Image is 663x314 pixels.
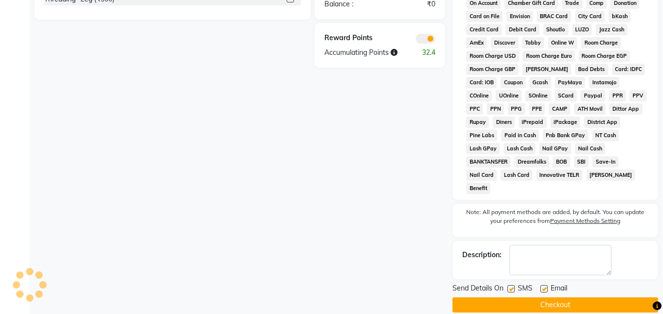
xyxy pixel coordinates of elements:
[466,103,483,115] span: PPC
[586,169,636,181] span: [PERSON_NAME]
[466,64,518,75] span: Room Charge GBP
[530,77,551,88] span: Gcash
[551,283,567,295] span: Email
[466,24,502,35] span: Credit Card
[487,103,504,115] span: PPN
[522,64,571,75] span: [PERSON_NAME]
[466,11,503,22] span: Card on File
[550,217,620,225] label: Payment Methods Setting
[574,156,589,168] span: SBI
[549,103,570,115] span: CAMP
[575,11,605,22] span: City Card
[575,143,606,154] span: Nail Cash
[501,130,539,141] span: Paid in Cash
[539,143,571,154] span: Nail GPay
[493,117,515,128] span: Diners
[514,156,549,168] span: Dreamfolks
[462,208,648,229] label: Note: All payment methods are added, by default. You can update your preferences from
[462,250,502,260] div: Description:
[579,50,630,62] span: Room Charge EGP
[523,50,575,62] span: Room Charge Euro
[466,130,497,141] span: Pine Labs
[596,24,627,35] span: Jazz Cash
[581,37,621,48] span: Room Charge
[572,24,592,35] span: LUZO
[466,117,489,128] span: Rupay
[518,283,532,295] span: SMS
[589,77,619,88] span: Instamojo
[592,156,618,168] span: Save-In
[551,117,581,128] span: iPackage
[537,11,571,22] span: BRAC Card
[466,183,490,194] span: Benefit
[543,24,568,35] span: Shoutlo
[508,103,525,115] span: PPG
[553,156,570,168] span: BOB
[411,48,443,58] div: 32.4
[581,90,605,101] span: Paypal
[496,90,522,101] span: UOnline
[555,77,585,88] span: PayMaya
[466,37,487,48] span: AmEx
[501,77,526,88] span: Coupon
[609,90,626,101] span: PPR
[466,169,497,181] span: Nail Card
[452,297,658,313] button: Checkout
[466,156,510,168] span: BANKTANSFER
[317,48,411,58] div: Accumulating Points
[466,90,492,101] span: COnline
[466,77,497,88] span: Card: IOB
[501,169,532,181] span: Lash Card
[555,90,577,101] span: SCard
[452,283,504,295] span: Send Details On
[575,64,608,75] span: Bad Debts
[610,103,642,115] span: Dittor App
[526,90,551,101] span: SOnline
[584,117,620,128] span: District App
[548,37,578,48] span: Online W
[630,90,647,101] span: PPV
[519,117,547,128] span: iPrepaid
[574,103,606,115] span: ATH Movil
[529,103,545,115] span: PPE
[317,33,380,44] div: Reward Points
[504,143,535,154] span: Lash Cash
[592,130,619,141] span: NT Cash
[522,37,544,48] span: Tabby
[609,11,631,22] span: bKash
[612,64,645,75] span: Card: IDFC
[466,50,519,62] span: Room Charge USD
[506,11,533,22] span: Envision
[543,130,588,141] span: Pnb Bank GPay
[491,37,518,48] span: Discover
[505,24,539,35] span: Debit Card
[466,143,500,154] span: Lash GPay
[536,169,583,181] span: Innovative TELR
